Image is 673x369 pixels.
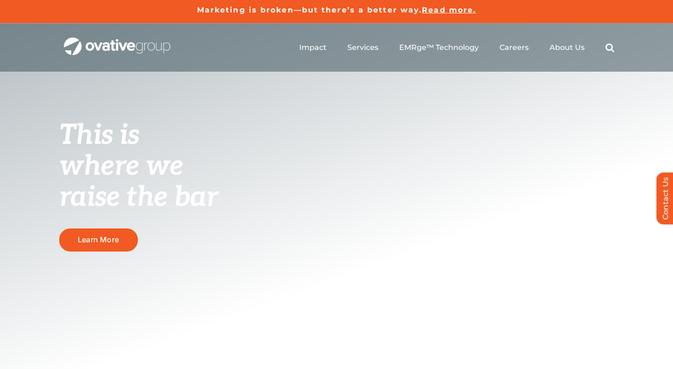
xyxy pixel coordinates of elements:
[605,43,614,52] a: Search
[347,43,378,52] a: Services
[59,228,138,251] a: Learn More
[78,235,119,244] span: Learn More
[59,119,140,152] span: This is
[299,43,327,52] a: Impact
[299,33,614,62] nav: Menu
[399,43,479,52] a: EMRge™ Technology
[197,6,422,14] a: Marketing is broken—but there’s a better way.
[500,43,529,52] a: Careers
[422,6,476,14] a: Read more.
[64,37,170,45] a: OG_Full_horizontal_WHT
[550,43,585,52] a: About Us
[59,150,218,214] span: where we raise the bar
